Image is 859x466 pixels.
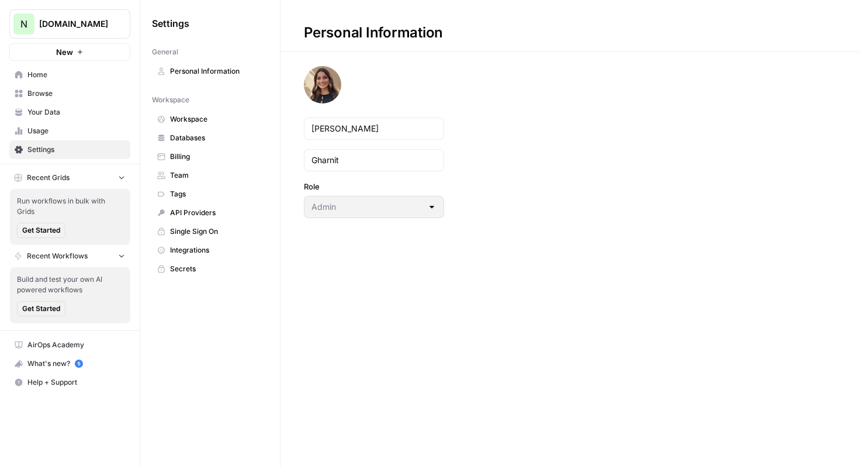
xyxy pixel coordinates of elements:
span: Build and test your own AI powered workflows [17,274,123,295]
span: Single Sign On [170,226,263,237]
a: Settings [9,140,130,159]
a: AirOps Academy [9,336,130,354]
button: Help + Support [9,373,130,392]
button: Workspace: North.Cloud [9,9,130,39]
span: Browse [27,88,125,99]
a: Tags [152,185,268,203]
span: [DOMAIN_NAME] [39,18,110,30]
span: API Providers [170,208,263,218]
text: 5 [77,361,80,367]
a: Billing [152,147,268,166]
span: Workspace [152,95,189,105]
span: Recent Workflows [27,251,88,261]
span: Workspace [170,114,263,125]
button: Recent Grids [9,169,130,187]
a: Usage [9,122,130,140]
a: API Providers [152,203,268,222]
a: Your Data [9,103,130,122]
span: Get Started [22,225,60,236]
a: Secrets [152,260,268,278]
span: Your Data [27,107,125,118]
span: AirOps Academy [27,340,125,350]
img: avatar [304,66,341,103]
span: Integrations [170,245,263,256]
span: Usage [27,126,125,136]
span: N [20,17,27,31]
span: Tags [170,189,263,199]
a: Home [9,65,130,84]
a: Single Sign On [152,222,268,241]
span: Databases [170,133,263,143]
span: Help + Support [27,377,125,388]
span: Billing [170,151,263,162]
a: Personal Information [152,62,268,81]
span: New [56,46,73,58]
div: What's new? [10,355,130,372]
button: New [9,43,130,61]
span: Team [170,170,263,181]
label: Role [304,181,444,192]
button: Recent Workflows [9,247,130,265]
button: Get Started [17,301,65,316]
button: Get Started [17,223,65,238]
button: What's new? 5 [9,354,130,373]
a: Team [152,166,268,185]
div: Personal Information [280,23,466,42]
span: Recent Grids [27,172,70,183]
span: Get Started [22,303,60,314]
a: Integrations [152,241,268,260]
a: 5 [75,360,83,368]
span: Home [27,70,125,80]
a: Browse [9,84,130,103]
span: Run workflows in bulk with Grids [17,196,123,217]
span: Settings [152,16,189,30]
a: Workspace [152,110,268,129]
span: Personal Information [170,66,263,77]
span: Settings [27,144,125,155]
a: Databases [152,129,268,147]
span: Secrets [170,264,263,274]
span: General [152,47,178,57]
